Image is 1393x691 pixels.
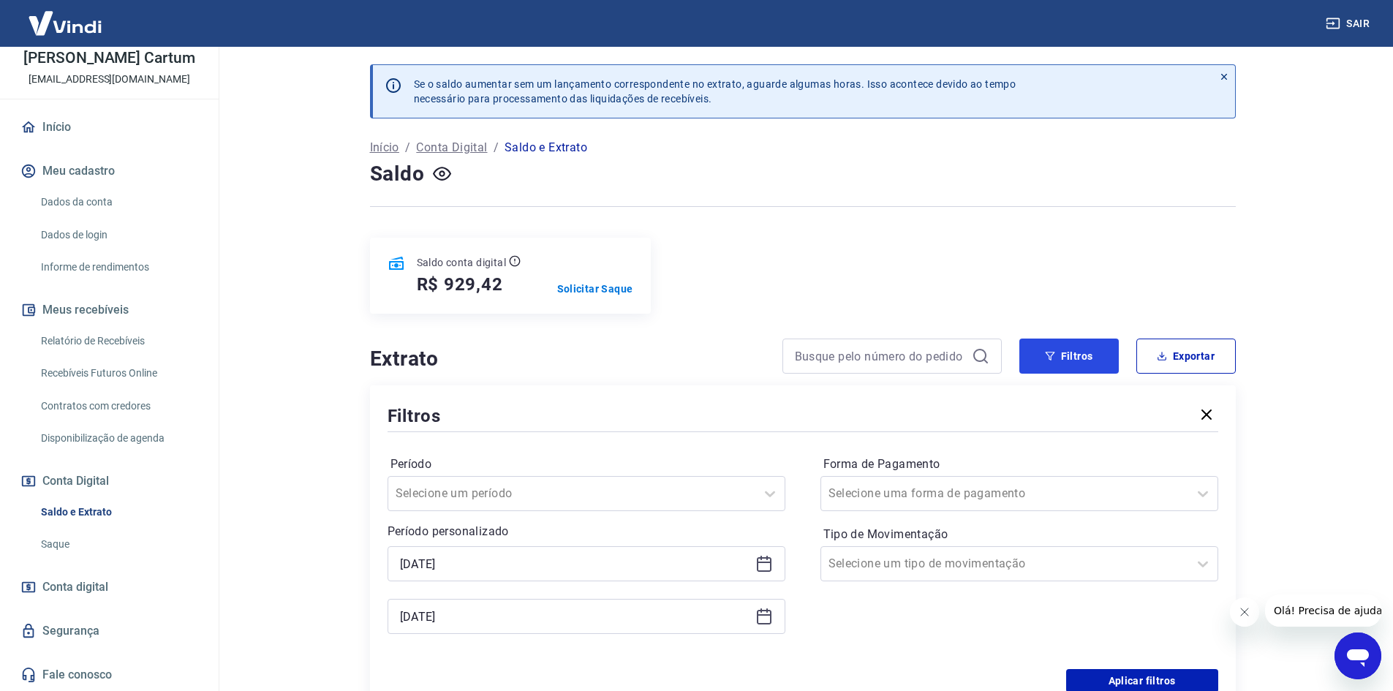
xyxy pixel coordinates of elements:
[18,111,201,143] a: Início
[18,659,201,691] a: Fale conosco
[370,344,765,374] h4: Extrato
[1136,339,1236,374] button: Exportar
[417,273,503,296] h5: R$ 929,42
[414,77,1016,106] p: Se o saldo aumentar sem um lançamento correspondente no extrato, aguarde algumas horas. Isso acon...
[35,220,201,250] a: Dados de login
[505,139,587,156] p: Saldo e Extrato
[18,155,201,187] button: Meu cadastro
[405,139,410,156] p: /
[494,139,499,156] p: /
[35,529,201,559] a: Saque
[1335,633,1381,679] iframe: Botão para abrir a janela de mensagens
[35,187,201,217] a: Dados da conta
[416,139,487,156] a: Conta Digital
[417,255,507,270] p: Saldo conta digital
[557,282,633,296] a: Solicitar Saque
[370,159,425,189] h4: Saldo
[42,577,108,597] span: Conta digital
[35,423,201,453] a: Disponibilização de agenda
[18,615,201,647] a: Segurança
[390,456,782,473] label: Período
[388,523,785,540] p: Período personalizado
[18,1,113,45] img: Vindi
[35,391,201,421] a: Contratos com credores
[370,139,399,156] a: Início
[23,50,195,66] p: [PERSON_NAME] Cartum
[823,526,1215,543] label: Tipo de Movimentação
[1019,339,1119,374] button: Filtros
[1230,597,1259,627] iframe: Fechar mensagem
[823,456,1215,473] label: Forma de Pagamento
[9,10,123,22] span: Olá! Precisa de ajuda?
[1265,594,1381,627] iframe: Mensagem da empresa
[388,404,442,428] h5: Filtros
[18,465,201,497] button: Conta Digital
[400,605,750,627] input: Data final
[35,326,201,356] a: Relatório de Recebíveis
[35,252,201,282] a: Informe de rendimentos
[1323,10,1375,37] button: Sair
[18,571,201,603] a: Conta digital
[400,553,750,575] input: Data inicial
[795,345,966,367] input: Busque pelo número do pedido
[18,294,201,326] button: Meus recebíveis
[35,497,201,527] a: Saldo e Extrato
[35,358,201,388] a: Recebíveis Futuros Online
[29,72,190,87] p: [EMAIL_ADDRESS][DOMAIN_NAME]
